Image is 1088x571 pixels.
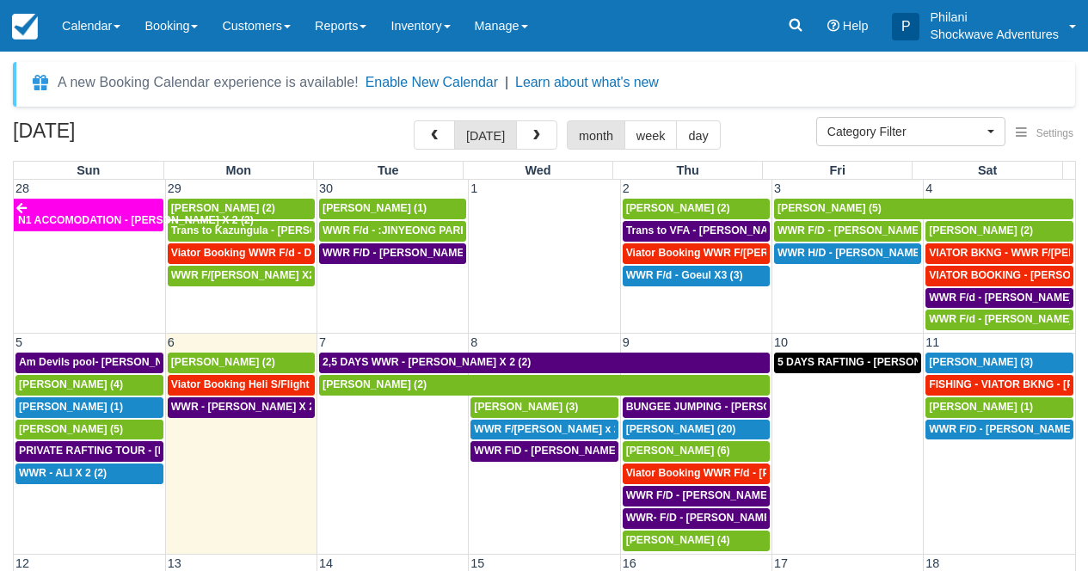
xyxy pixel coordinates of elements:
a: [PERSON_NAME] (5) [15,420,163,440]
span: 5 DAYS RAFTING - [PERSON_NAME] X 2 (4) [778,356,996,368]
a: [PERSON_NAME] (4) [623,531,770,551]
span: 16 [621,556,638,570]
span: 4 [924,181,934,195]
span: 5 [14,335,24,349]
span: PRIVATE RAFTING TOUR - [PERSON_NAME] X 5 (5) [19,445,277,457]
span: Mon [225,163,251,177]
a: WWR F/D - [PERSON_NAME] X 4 (4) [774,221,921,242]
a: [PERSON_NAME] (20) [623,420,770,440]
a: WWR F/[PERSON_NAME] X2 (2) [168,266,315,286]
span: WWR F/[PERSON_NAME] x 2 (2) [474,423,636,435]
span: Viator Booking Heli S/Flight - [PERSON_NAME] X 1 (1) [171,378,442,390]
span: 2 [621,181,631,195]
a: Viator Booking WWR F/d - Duty [PERSON_NAME] 2 (2) [168,243,315,264]
span: [PERSON_NAME] (6) [626,445,730,457]
button: Settings [1005,121,1084,146]
a: [PERSON_NAME] (6) [623,441,770,462]
img: checkfront-main-nav-mini-logo.png [12,14,38,40]
span: 12 [14,556,31,570]
span: Viator Booking WWR F/d - [PERSON_NAME] [PERSON_NAME] X2 (2) [626,467,970,479]
a: [PERSON_NAME] (2) [168,199,315,219]
span: [PERSON_NAME] (2) [323,378,427,390]
span: WWR F/[PERSON_NAME] X2 (2) [171,269,331,281]
a: [PERSON_NAME] (5) [774,199,1073,219]
a: WWR F/d - [PERSON_NAME] (1) [925,310,1073,330]
span: 3 [772,181,783,195]
a: Viator Booking WWR F/d - [PERSON_NAME] [PERSON_NAME] X2 (2) [623,464,770,484]
h2: [DATE] [13,120,231,152]
a: WWR H/D - [PERSON_NAME] 5 (5) [774,243,921,264]
span: | [505,75,508,89]
a: WWR- F/D - [PERSON_NAME] 2 (2) [623,508,770,529]
span: Sat [978,163,997,177]
span: 8 [469,335,479,349]
a: PRIVATE RAFTING TOUR - [PERSON_NAME] X 5 (5) [15,441,163,462]
a: [PERSON_NAME] (3) [470,397,618,418]
a: [PERSON_NAME] (1) [15,397,163,418]
a: WWR F/D - [PERSON_NAME] X1 (1) [925,420,1073,440]
span: Help [843,19,869,33]
span: [PERSON_NAME] (3) [474,401,578,413]
span: [PERSON_NAME] (4) [19,378,123,390]
span: [PERSON_NAME] (2) [626,202,730,214]
span: Tue [378,163,399,177]
span: 9 [621,335,631,349]
button: month [567,120,625,150]
span: 15 [469,556,486,570]
span: WWR- F/D - [PERSON_NAME] 2 (2) [626,512,799,524]
span: Settings [1036,127,1073,139]
a: WWR F/d - :JINYEONG PARK X 4 (4) [319,221,466,242]
p: Philani [930,9,1059,26]
a: WWR F/d - [PERSON_NAME] X 2 (2) [925,288,1073,309]
a: [PERSON_NAME] (3) [925,353,1073,373]
p: Shockwave Adventures [930,26,1059,43]
a: [PERSON_NAME] (2) [319,375,770,396]
span: Thu [676,163,698,177]
button: [DATE] [454,120,517,150]
span: 18 [924,556,941,570]
span: Trans to VFA - [PERSON_NAME] X 2 (2) [626,224,822,236]
a: WWR F/d - Goeul X3 (3) [623,266,770,286]
span: WWR H/D - [PERSON_NAME] 5 (5) [778,247,948,259]
span: Trans to Kazungula - [PERSON_NAME] x 1 (2) [171,224,399,236]
span: Viator Booking WWR F/[PERSON_NAME] X 2 (2) [626,247,866,259]
span: WWR F/D - [PERSON_NAME] X 1 (1) [323,247,502,259]
span: N1 ACCOMODATION - [PERSON_NAME] X 2 (2) [18,214,254,226]
span: [PERSON_NAME] (20) [626,423,736,435]
span: WWR F\D - [PERSON_NAME] X 3 (3) [474,445,654,457]
span: 6 [166,335,176,349]
span: [PERSON_NAME] (2) [171,356,275,368]
a: WWR F/D - [PERSON_NAME] X 1 (1) [319,243,466,264]
span: 11 [924,335,941,349]
span: WWR F/d - :JINYEONG PARK X 4 (4) [323,224,502,236]
span: [PERSON_NAME] (3) [929,356,1033,368]
span: 2,5 DAYS WWR - [PERSON_NAME] X 2 (2) [323,356,531,368]
span: 10 [772,335,790,349]
a: WWR - [PERSON_NAME] X 2 (2) [168,397,315,418]
span: Viator Booking WWR F/d - Duty [PERSON_NAME] 2 (2) [171,247,444,259]
button: week [624,120,678,150]
span: WWR - [PERSON_NAME] X 2 (2) [171,401,331,413]
span: [PERSON_NAME] (4) [626,534,730,546]
i: Help [827,20,839,32]
span: [PERSON_NAME] (5) [778,202,882,214]
div: A new Booking Calendar experience is available! [58,72,359,93]
a: 5 DAYS RAFTING - [PERSON_NAME] X 2 (4) [774,353,921,373]
a: WWR F\D - [PERSON_NAME] X 3 (3) [470,441,618,462]
button: Enable New Calendar [366,74,498,91]
span: Wed [525,163,550,177]
span: 7 [317,335,328,349]
button: day [676,120,720,150]
div: P [892,13,919,40]
span: Sun [77,163,100,177]
span: [PERSON_NAME] (1) [323,202,427,214]
a: [PERSON_NAME] (2) [623,199,770,219]
span: Fri [830,163,845,177]
span: Am Devils pool- [PERSON_NAME] X 2 (2) [19,356,224,368]
span: 14 [317,556,335,570]
span: WWR F/d - Goeul X3 (3) [626,269,743,281]
span: WWR F/D - [PERSON_NAME] X 4 (4) [626,489,806,501]
a: WWR - ALI X 2 (2) [15,464,163,484]
a: Viator Booking WWR F/[PERSON_NAME] X 2 (2) [623,243,770,264]
a: [PERSON_NAME] (2) [168,353,315,373]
